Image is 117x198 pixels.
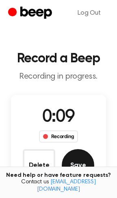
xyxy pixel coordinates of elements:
button: Delete Audio Record [23,149,55,182]
h1: Record a Beep [6,52,110,65]
button: Save Audio Record [62,149,94,182]
a: Beep [8,5,54,21]
div: Recording [39,130,78,143]
p: Recording in progress. [6,72,110,82]
a: Log Out [69,3,109,23]
span: Contact us [5,179,112,193]
a: [EMAIL_ADDRESS][DOMAIN_NAME] [37,179,96,192]
span: 0:09 [42,109,75,126]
